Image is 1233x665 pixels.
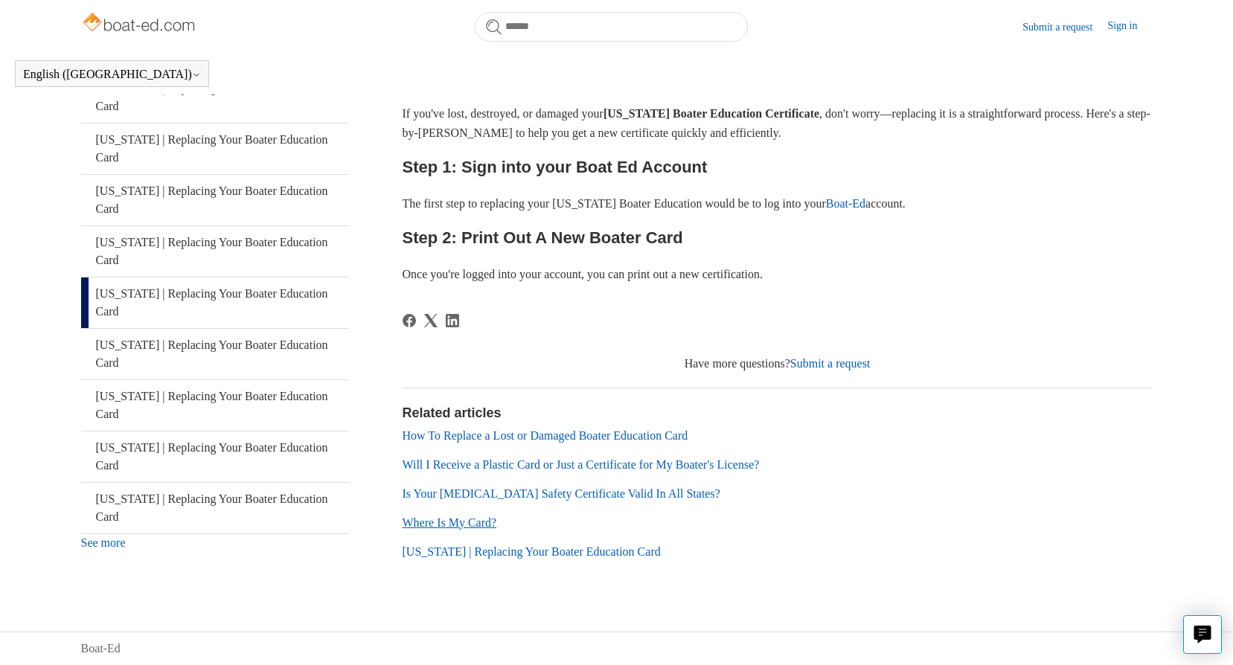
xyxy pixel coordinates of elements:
a: Boat-Ed [826,197,865,210]
div: Have more questions? [403,355,1153,373]
a: Sign in [1107,18,1152,36]
a: [US_STATE] | Replacing Your Boater Education Card [81,72,349,123]
a: Facebook [403,314,416,327]
a: Boat-Ed [81,640,121,658]
svg: Share this page on Facebook [403,314,416,327]
a: [US_STATE] | Replacing Your Boater Education Card [81,431,349,482]
a: [US_STATE] | Replacing Your Boater Education Card [81,329,349,379]
a: LinkedIn [446,314,459,327]
a: X Corp [424,314,438,327]
a: How To Replace a Lost or Damaged Boater Education Card [403,429,688,442]
a: [US_STATE] | Replacing Your Boater Education Card [81,123,349,174]
p: If you've lost, destroyed, or damaged your , don't worry—replacing it is a straightforward proces... [403,104,1153,142]
a: [US_STATE] | Replacing Your Boater Education Card [81,175,349,225]
a: [US_STATE] | Replacing Your Boater Education Card [81,226,349,277]
h2: Step 2: Print Out A New Boater Card [403,225,1153,251]
h2: Step 1: Sign into your Boat Ed Account [403,154,1153,180]
svg: Share this page on X Corp [424,314,438,327]
img: Boat-Ed Help Center home page [81,9,199,39]
button: English ([GEOGRAPHIC_DATA]) [23,68,201,81]
button: Live chat [1183,615,1222,654]
a: [US_STATE] | Replacing Your Boater Education Card [403,545,661,558]
p: Once you're logged into your account, you can print out a new certification. [403,265,1153,284]
a: Where Is My Card? [403,516,497,529]
a: Submit a request [1022,19,1107,35]
p: The first step to replacing your [US_STATE] Boater Education would be to log into your account. [403,194,1153,213]
a: Will I Receive a Plastic Card or Just a Certificate for My Boater's License? [403,458,760,471]
a: [US_STATE] | Replacing Your Boater Education Card [81,483,349,533]
input: Search [475,12,748,42]
a: [US_STATE] | Replacing Your Boater Education Card [81,277,349,328]
strong: [US_STATE] Boater Education Certificate [603,107,819,120]
a: Submit a request [790,357,871,370]
h2: Related articles [403,403,1153,423]
a: [US_STATE] | Replacing Your Boater Education Card [81,380,349,431]
svg: Share this page on LinkedIn [446,314,459,327]
a: Is Your [MEDICAL_DATA] Safety Certificate Valid In All States? [403,487,720,500]
a: See more [81,536,126,549]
